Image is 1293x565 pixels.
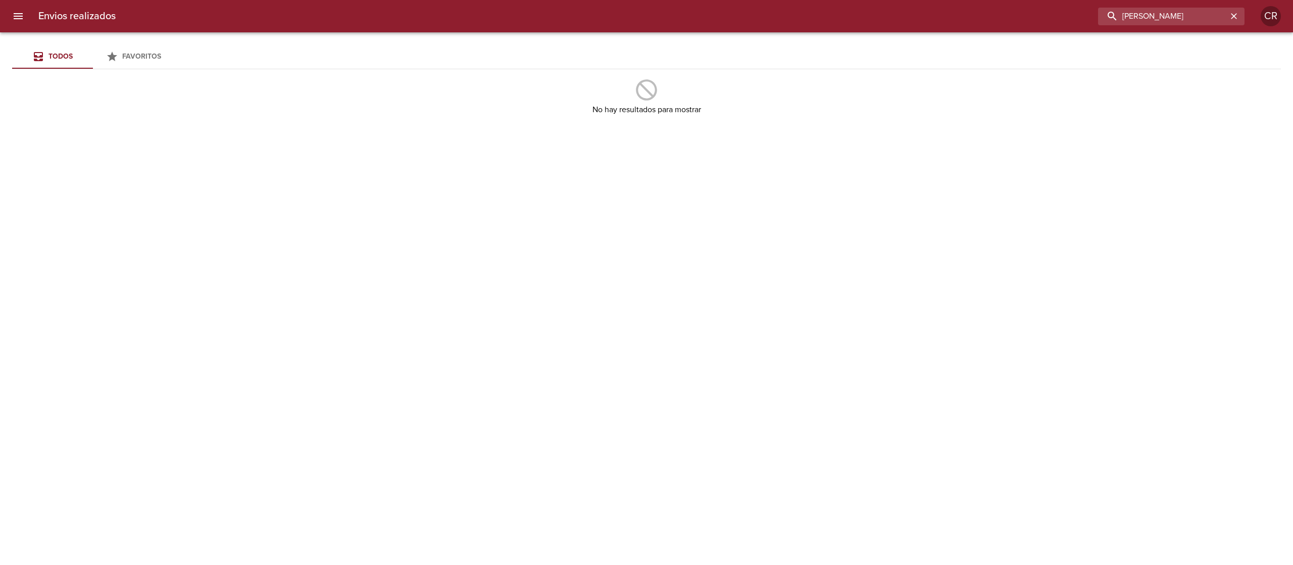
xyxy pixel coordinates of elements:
[6,4,30,28] button: menu
[122,52,161,61] span: Favoritos
[1261,6,1281,26] div: CR
[38,8,116,24] h6: Envios realizados
[592,103,701,117] h6: No hay resultados para mostrar
[1098,8,1227,25] input: buscar
[1261,6,1281,26] div: Abrir información de usuario
[12,44,174,69] div: Tabs Envios
[48,52,73,61] span: Todos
